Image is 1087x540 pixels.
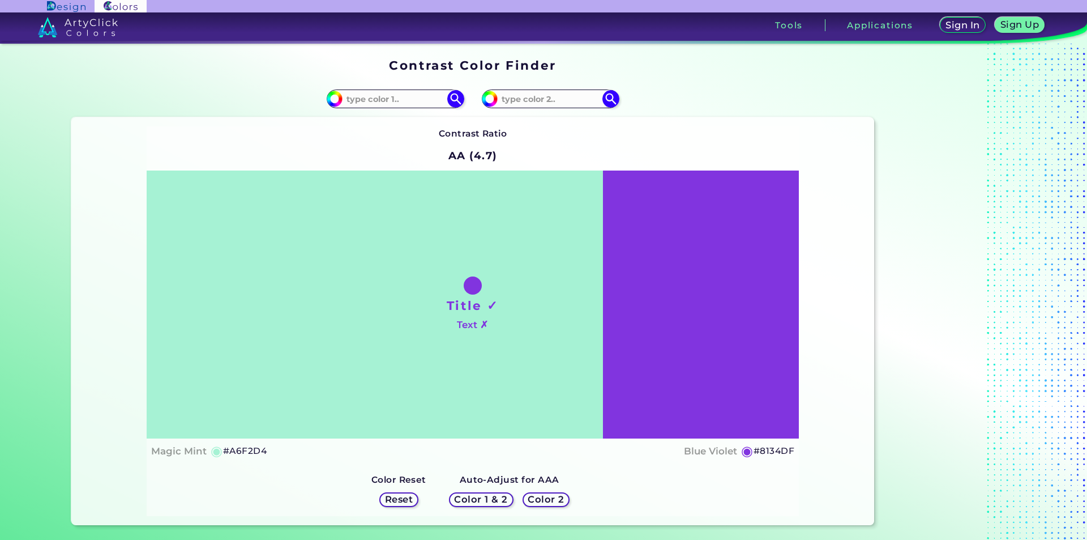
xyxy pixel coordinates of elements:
[527,495,564,504] h5: Color 2
[389,57,556,74] h1: Contrast Color Finder
[223,444,267,458] h5: #A6F2D4
[384,495,413,504] h5: Reset
[371,474,426,485] strong: Color Reset
[1000,20,1039,29] h5: Sign Up
[939,17,986,33] a: Sign In
[151,443,207,460] h4: Magic Mint
[447,90,464,107] img: icon search
[457,317,488,333] h4: Text ✗
[498,91,603,107] input: type color 2..
[879,54,1020,530] iframe: Advertisement
[741,444,754,458] h5: ◉
[460,474,559,485] strong: Auto-Adjust for AAA
[684,443,737,460] h4: Blue Violet
[343,91,448,107] input: type color 1..
[439,128,507,139] strong: Contrast Ratio
[443,143,503,168] h2: AA (4.7)
[994,17,1045,33] a: Sign Up
[602,90,619,107] img: icon search
[211,444,223,458] h5: ◉
[775,21,803,29] h3: Tools
[38,17,118,37] img: logo_artyclick_colors_white.svg
[47,1,85,12] img: ArtyClick Design logo
[945,20,980,30] h5: Sign In
[453,495,508,504] h5: Color 1 & 2
[754,444,794,458] h5: #8134DF
[847,21,913,29] h3: Applications
[447,297,499,314] h1: Title ✓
